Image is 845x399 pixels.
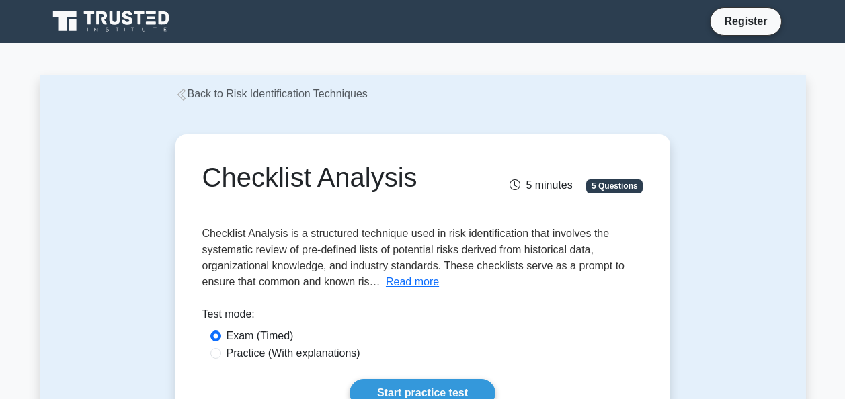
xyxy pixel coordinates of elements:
div: Test mode: [202,306,643,328]
a: Back to Risk Identification Techniques [175,88,368,99]
label: Practice (With explanations) [227,345,360,361]
span: Checklist Analysis is a structured technique used in risk identification that involves the system... [202,228,625,287]
h1: Checklist Analysis [202,161,491,193]
span: 5 Questions [586,179,643,193]
span: 5 minutes [510,179,572,191]
a: Register [716,13,775,30]
button: Read more [386,274,439,290]
label: Exam (Timed) [227,328,294,344]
